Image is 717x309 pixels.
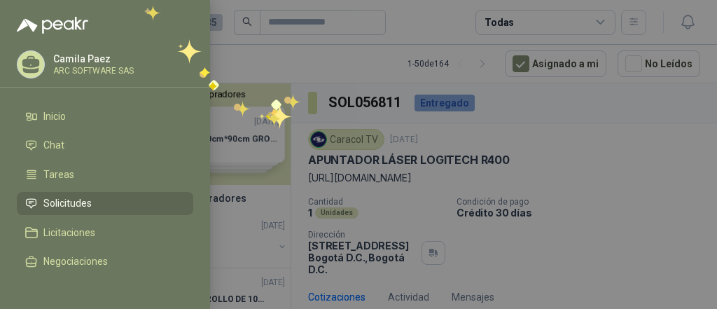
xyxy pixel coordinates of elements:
[43,111,66,122] span: Inicio
[43,139,64,151] span: Chat
[17,17,88,34] img: Logo peakr
[53,67,141,75] p: ARC SOFTWARE SAS
[43,198,92,209] span: Solicitudes
[17,134,193,158] a: Chat
[43,256,108,267] span: Negociaciones
[17,104,193,128] a: Inicio
[17,192,193,216] a: Solicitudes
[17,250,193,274] a: Negociaciones
[17,221,193,245] a: Licitaciones
[43,227,95,238] span: Licitaciones
[43,169,74,180] span: Tareas
[53,54,141,64] p: Camila Paez
[17,163,193,186] a: Tareas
